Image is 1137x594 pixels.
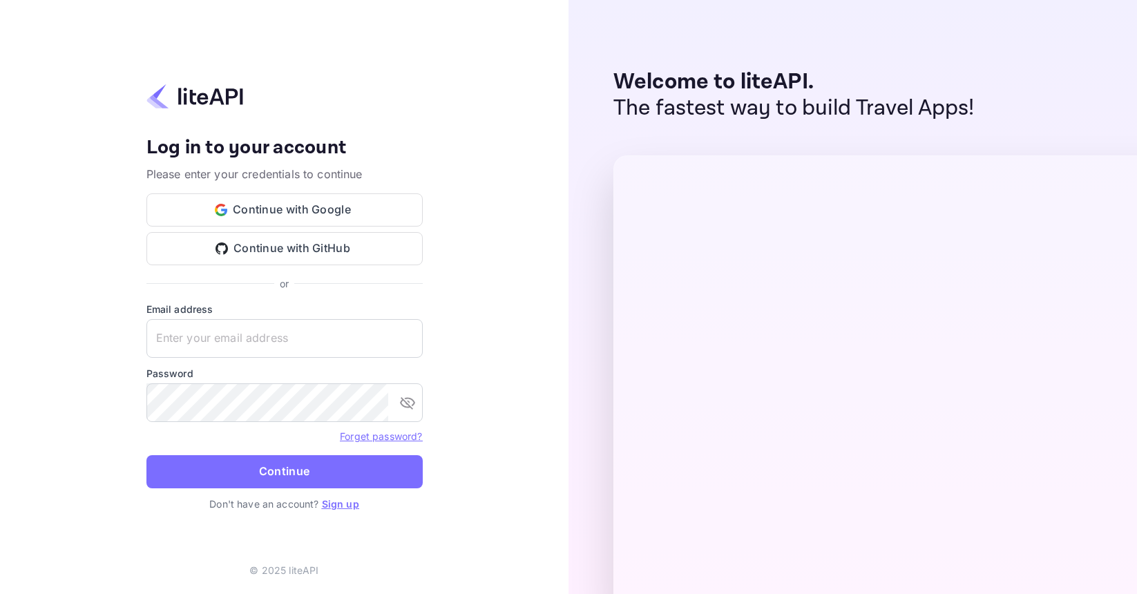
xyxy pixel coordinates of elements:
p: © 2025 liteAPI [249,563,318,577]
button: Continue with Google [146,193,423,227]
p: or [280,276,289,291]
a: Sign up [322,498,359,510]
p: Please enter your credentials to continue [146,166,423,182]
input: Enter your email address [146,319,423,358]
button: toggle password visibility [394,389,421,416]
a: Forget password? [340,429,422,443]
img: liteapi [146,83,243,110]
p: The fastest way to build Travel Apps! [613,95,975,122]
button: Continue [146,455,423,488]
button: Continue with GitHub [146,232,423,265]
p: Don't have an account? [146,497,423,511]
label: Password [146,366,423,381]
p: Welcome to liteAPI. [613,69,975,95]
h4: Log in to your account [146,136,423,160]
label: Email address [146,302,423,316]
a: Forget password? [340,430,422,442]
